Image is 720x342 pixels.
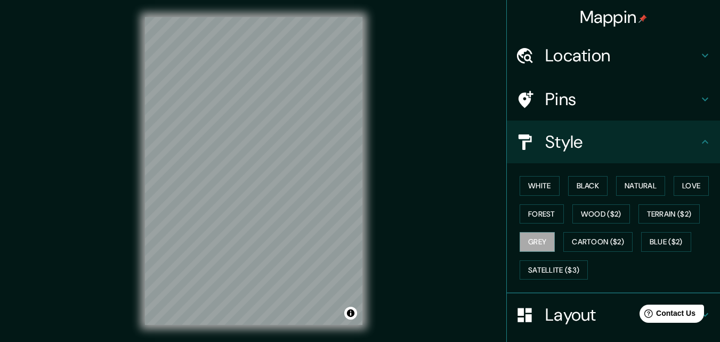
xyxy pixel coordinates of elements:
[674,176,709,196] button: Love
[616,176,665,196] button: Natural
[520,232,555,252] button: Grey
[507,293,720,336] div: Layout
[638,204,700,224] button: Terrain ($2)
[520,260,588,280] button: Satellite ($3)
[580,6,648,28] h4: Mappin
[507,34,720,77] div: Location
[344,307,357,320] button: Toggle attribution
[545,89,699,110] h4: Pins
[520,176,560,196] button: White
[545,45,699,66] h4: Location
[507,78,720,121] div: Pins
[641,232,691,252] button: Blue ($2)
[572,204,630,224] button: Wood ($2)
[545,131,699,153] h4: Style
[625,300,708,330] iframe: Help widget launcher
[638,14,647,23] img: pin-icon.png
[520,204,564,224] button: Forest
[545,304,699,325] h4: Layout
[145,17,362,325] canvas: Map
[507,121,720,163] div: Style
[568,176,608,196] button: Black
[563,232,633,252] button: Cartoon ($2)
